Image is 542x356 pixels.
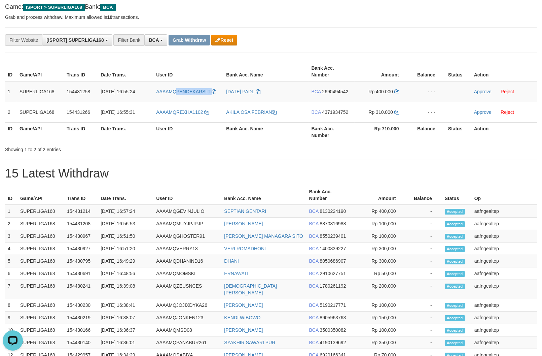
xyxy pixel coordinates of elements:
span: Accepted [445,209,465,215]
span: Accepted [445,221,465,227]
span: 154431266 [67,109,90,115]
td: - [406,218,442,230]
td: SUPERLIGA168 [17,267,64,280]
span: [ISPORT] SUPERLIGA168 [46,37,104,43]
td: 4 [5,242,17,255]
th: Bank Acc. Name [223,62,309,81]
span: 154431258 [67,89,90,94]
span: Copy 8050686907 to clipboard [320,258,346,264]
td: 154430795 [64,255,98,267]
span: Accepted [445,271,465,277]
td: AAAAMQJONKEN123 [153,312,221,324]
td: 10 [5,324,17,336]
span: Accepted [445,315,465,321]
th: Bank Acc. Number [309,62,355,81]
td: SUPERLIGA168 [17,336,64,349]
button: Open LiveChat chat widget [3,3,23,23]
td: SUPERLIGA168 [17,230,64,242]
td: 154430927 [64,242,98,255]
td: - - - [409,81,445,102]
span: Copy 1400839227 to clipboard [320,246,346,251]
td: 1 [5,205,17,218]
span: Copy 1780261192 to clipboard [320,283,346,289]
span: BCA [309,258,319,264]
span: BCA [309,302,319,308]
td: [DATE] 16:56:53 [98,218,153,230]
th: Bank Acc. Number [309,122,355,141]
th: Balance [409,62,445,81]
td: [DATE] 16:57:24 [98,205,153,218]
button: Reset [211,35,237,45]
a: ERNAWATI [224,271,248,276]
th: Bank Acc. Name [223,122,309,141]
span: ISPORT > SUPERLIGA168 [23,4,85,11]
a: DHANI [224,258,239,264]
span: Copy 3500350082 to clipboard [320,327,346,333]
th: Date Trans. [98,62,153,81]
th: Bank Acc. Number [306,186,352,205]
td: AAAAMQMOMSKI [153,267,221,280]
th: Balance [409,122,445,141]
td: Rp 50,000 [352,267,406,280]
td: 154431208 [64,218,98,230]
a: AKILA OSA FEBRIAN [226,109,277,115]
td: aafngealtep [472,336,537,349]
th: Status [445,62,471,81]
a: Approve [474,109,492,115]
td: [DATE] 16:36:01 [98,336,153,349]
th: Date Trans. [98,186,153,205]
td: 9 [5,312,17,324]
button: Grab Withdraw [169,35,210,45]
td: [DATE] 16:38:07 [98,312,153,324]
a: VERI ROMADHONI [224,246,266,251]
th: Trans ID [64,62,98,81]
a: [PERSON_NAME] [224,327,263,333]
td: AAAAMQMUYJPJPJP [153,218,221,230]
td: SUPERLIGA168 [17,280,64,299]
td: aafngealtep [472,242,537,255]
th: Action [471,62,537,81]
span: AAAAMQREXHA1102 [156,109,203,115]
td: [DATE] 16:49:29 [98,255,153,267]
td: 6 [5,267,17,280]
th: ID [5,186,17,205]
td: AAAAMQGHOSTER91 [153,230,221,242]
td: Rp 200,000 [352,280,406,299]
td: 8 [5,299,17,312]
span: AAAAMQPENDEKARSLT [156,89,210,94]
th: Op [472,186,537,205]
span: Rp 400.000 [368,89,393,94]
td: 154430166 [64,324,98,336]
td: Rp 400,000 [352,205,406,218]
td: 7 [5,280,17,299]
th: Date Trans. [98,122,153,141]
td: AAAAMQVERRY13 [153,242,221,255]
span: Rp 310.000 [368,109,393,115]
td: SUPERLIGA168 [17,102,64,122]
td: Rp 100,000 [352,299,406,312]
span: Accepted [445,284,465,289]
span: Copy 2690494542 to clipboard [322,89,348,94]
td: Rp 150,000 [352,312,406,324]
span: Copy 8905963763 to clipboard [320,315,346,320]
td: 5 [5,255,17,267]
th: Trans ID [64,122,98,141]
td: 1 [5,81,17,102]
td: 2 [5,102,17,122]
span: Copy 8130224190 to clipboard [320,208,346,214]
td: - [406,255,442,267]
td: AAAAMQMSD08 [153,324,221,336]
td: Rp 100,000 [352,230,406,242]
td: aafngealtep [472,299,537,312]
span: BCA [309,271,319,276]
a: [PERSON_NAME] MANAGARA SITO [224,233,303,239]
td: SUPERLIGA168 [17,218,64,230]
td: SUPERLIGA168 [17,299,64,312]
a: Approve [474,89,492,94]
a: Copy 400000 to clipboard [394,89,399,94]
span: BCA [309,327,319,333]
td: 154430691 [64,267,98,280]
a: AAAAMQREXHA1102 [156,109,209,115]
th: Trans ID [64,186,98,205]
a: [DEMOGRAPHIC_DATA][PERSON_NAME] [224,283,277,295]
